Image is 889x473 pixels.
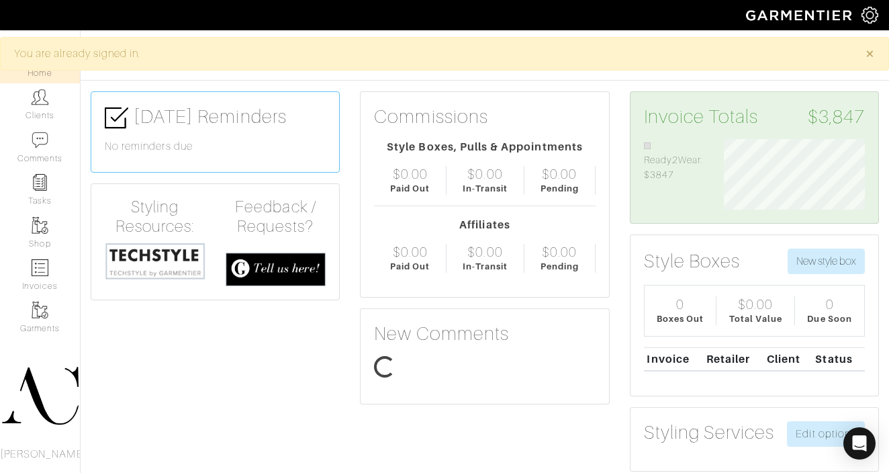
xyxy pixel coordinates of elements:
img: feedback_requests-3821251ac2bd56c73c230f3229a5b25d6eb027adea667894f41107c140538ee0.png [226,253,326,286]
div: In-Transit [463,182,508,195]
h3: [DATE] Reminders [105,105,326,130]
img: orders-icon-0abe47150d42831381b5fb84f609e132dff9fe21cb692f30cb5eec754e2cba89.png [32,259,48,276]
h4: Feedback / Requests? [226,198,326,236]
div: Pending [541,260,579,273]
h3: Commissions [374,105,488,128]
th: Status [812,347,865,371]
h4: Styling Resources: [105,198,205,236]
div: Due Soon [807,312,851,325]
h3: New Comments [374,322,595,345]
h6: No reminders due [105,140,326,153]
img: reminder-icon-8004d30b9f0a5d33ae49ab947aed9ed385cf756f9e5892f1edd6e32f2345188e.png [32,174,48,191]
th: Client [763,347,812,371]
img: check-box-icon-36a4915ff3ba2bd8f6e4f29bc755bb66becd62c870f447fc0dd1365fcfddab58.png [105,106,128,130]
th: Retailer [703,347,764,371]
div: Paid Out [390,182,430,195]
img: garments-icon-b7da505a4dc4fd61783c78ac3ca0ef83fa9d6f193b1c9dc38574b1d14d53ca28.png [32,302,48,318]
img: comment-icon-a0a6a9ef722e966f86d9cbdc48e553b5cf19dbc54f86b18d962a5391bc8f6eb6.png [32,132,48,148]
div: $0.00 [393,166,428,182]
img: garmentier-logo-header-white-b43fb05a5012e4ada735d5af1a66efaba907eab6374d6393d1fbf88cb4ef424d.png [739,3,861,27]
div: Boxes Out [657,312,704,325]
span: $3,847 [808,105,865,128]
div: Paid Out [390,260,430,273]
div: $0.00 [542,244,577,260]
h3: Style Boxes [644,250,741,273]
div: Open Intercom Messenger [843,427,876,460]
div: You are already signed in. [14,46,845,62]
div: In-Transit [463,260,508,273]
div: Pending [541,182,579,195]
div: Affiliates [374,217,595,233]
img: techstyle-93310999766a10050dc78ceb7f971a75838126fd19372ce40ba20cdf6a89b94b.png [105,242,205,280]
h3: Invoice Totals [644,105,865,128]
a: Edit options [787,421,865,447]
th: Invoice [644,347,703,371]
img: gear-icon-white-bd11855cb880d31180b6d7d6211b90ccbf57a29d726f0c71d8c61bd08dd39cc2.png [861,7,878,24]
li: Ready2Wear: $3847 [644,139,704,183]
h3: Styling Services [644,421,775,444]
div: $0.00 [393,244,428,260]
div: 0 [676,296,684,312]
div: Total Value [729,312,783,325]
div: 0 [826,296,834,312]
button: New style box [788,249,865,274]
span: × [865,44,875,62]
div: $0.00 [467,244,502,260]
img: garments-icon-b7da505a4dc4fd61783c78ac3ca0ef83fa9d6f193b1c9dc38574b1d14d53ca28.png [32,217,48,234]
img: clients-icon-6bae9207a08558b7cb47a8932f037763ab4055f8c8b6bfacd5dc20c3e0201464.png [32,89,48,105]
div: $0.00 [542,166,577,182]
div: $0.00 [738,296,773,312]
div: $0.00 [467,166,502,182]
div: Style Boxes, Pulls & Appointments [374,139,595,155]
